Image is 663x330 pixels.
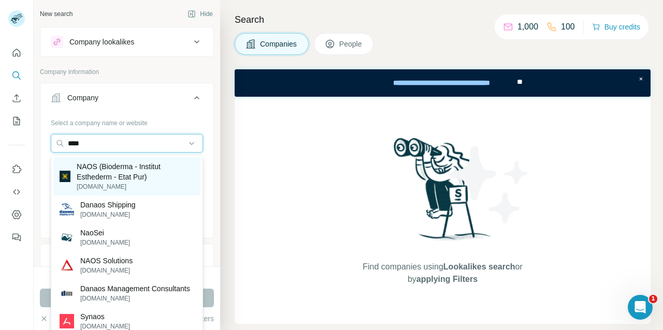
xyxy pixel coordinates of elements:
img: Danaos Shipping [60,202,74,217]
span: Find companies using or by [359,261,525,286]
img: Danaos Management Consultants [60,286,74,301]
iframe: Banner [235,69,651,97]
iframe: Intercom live chat [628,295,653,320]
p: 1,000 [517,21,538,33]
img: NaoSei [60,230,74,245]
img: NAOS Solutions [60,258,74,273]
img: NAOS (Bioderma - Institut Esthederm - Etat Pur) [60,171,70,182]
div: Company lookalikes [69,37,134,47]
img: Surfe Illustration - Stars [443,138,536,231]
button: Hide [180,6,220,22]
p: [DOMAIN_NAME] [80,266,133,275]
div: New search [40,9,73,19]
p: Synaos [80,311,130,322]
div: Company [67,93,98,103]
p: 100 [561,21,575,33]
p: NAOS (Bioderma - Institut Esthederm - Etat Pur) [77,161,194,182]
button: Enrich CSV [8,89,25,108]
button: Clear [40,313,69,324]
button: Dashboard [8,205,25,224]
p: [DOMAIN_NAME] [77,182,194,191]
span: Companies [260,39,298,49]
button: Industry [40,246,213,271]
p: NaoSei [80,228,130,238]
span: Lookalikes search [443,262,515,271]
button: My lists [8,112,25,130]
div: Select a company name or website [51,114,203,128]
p: [DOMAIN_NAME] [80,238,130,247]
h4: Search [235,12,651,27]
button: Company lookalikes [40,29,213,54]
button: Search [8,66,25,85]
p: NAOS Solutions [80,256,133,266]
p: [DOMAIN_NAME] [80,210,136,219]
p: Company information [40,67,214,77]
button: Buy credits [592,20,640,34]
button: Feedback [8,228,25,247]
p: Danaos Shipping [80,200,136,210]
button: Use Surfe API [8,183,25,201]
span: applying Filters [416,275,478,283]
img: Synaos [60,314,74,328]
span: People [339,39,363,49]
p: [DOMAIN_NAME] [80,294,190,303]
button: Company [40,85,213,114]
button: Quick start [8,43,25,62]
span: 1 [649,295,657,303]
button: Use Surfe on LinkedIn [8,160,25,178]
img: Surfe Illustration - Woman searching with binoculars [389,135,497,250]
p: Danaos Management Consultants [80,283,190,294]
